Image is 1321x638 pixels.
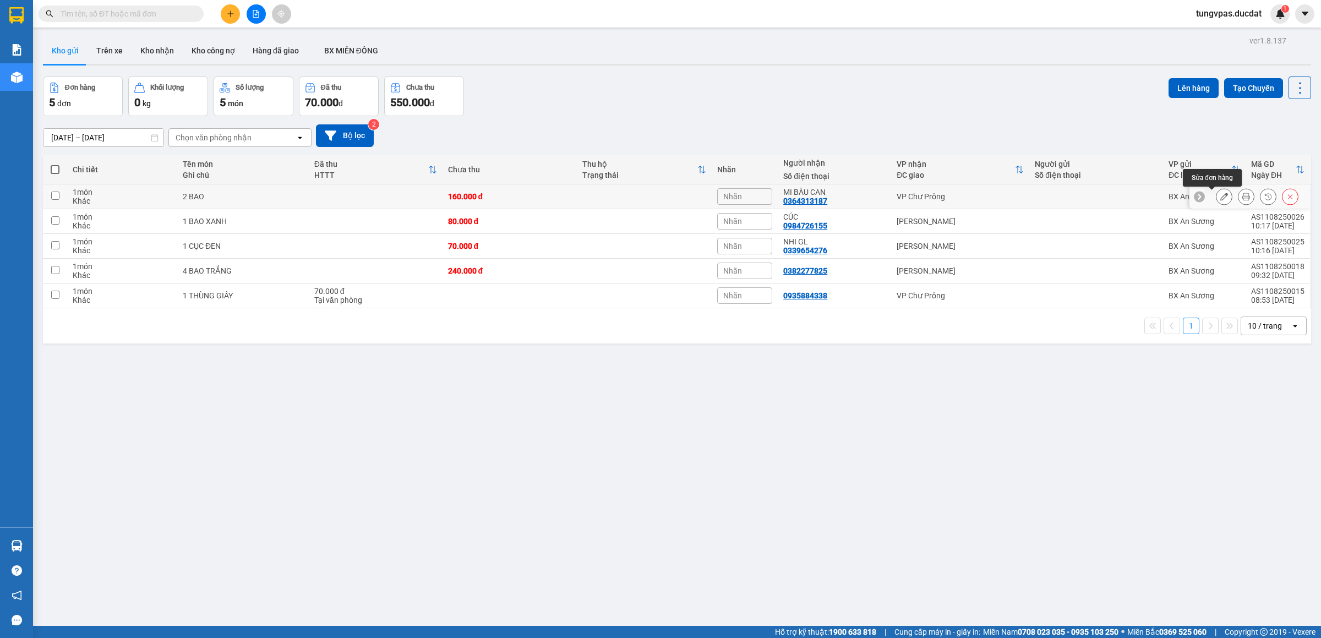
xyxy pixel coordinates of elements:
div: Chưa thu [448,165,572,174]
strong: [PERSON_NAME]: [103,31,172,41]
span: Miền Nam [983,626,1118,638]
span: Cung cấp máy in - giấy in: [894,626,980,638]
div: BX An Sương [1169,242,1240,250]
span: file-add [252,10,260,18]
div: Số điện thoại [1035,171,1158,179]
strong: 0708 023 035 - 0935 103 250 [1018,628,1118,636]
div: 1 món [73,188,172,197]
button: Kho công nợ [183,37,244,64]
button: Bộ lọc [316,124,374,147]
span: tungvpas.ducdat [1187,7,1270,20]
button: 1 [1183,318,1199,334]
div: Mã GD [1251,160,1296,168]
div: HTTT [314,171,428,179]
span: đ [339,99,343,108]
span: Nhãn [723,242,742,250]
div: Đơn hàng [65,84,95,91]
div: Thu hộ [582,160,697,168]
th: Toggle SortBy [1246,155,1310,184]
img: icon-new-feature [1275,9,1285,19]
button: Lên hàng [1169,78,1219,98]
span: món [228,99,243,108]
img: logo-vxr [9,7,24,24]
button: Đơn hàng5đơn [43,77,123,116]
div: 0364313187 [783,197,827,205]
div: VP nhận [897,160,1015,168]
div: Người nhận [783,159,886,167]
strong: 0901 933 179 [103,53,157,64]
div: Chọn văn phòng nhận [176,132,252,143]
div: Khối lượng [150,84,184,91]
div: 1 món [73,212,172,221]
div: Đã thu [321,84,341,91]
div: MI BÀU CAN [783,188,886,197]
div: Khác [73,197,172,205]
span: 0 [134,96,140,109]
span: aim [277,10,285,18]
span: 5 [49,96,55,109]
div: ĐC lấy [1169,171,1231,179]
input: Tìm tên, số ĐT hoặc mã đơn [61,8,190,20]
button: Số lượng5món [214,77,293,116]
span: kg [143,99,151,108]
span: 70.000 [305,96,339,109]
button: Kho nhận [132,37,183,64]
div: 10:17 [DATE] [1251,221,1304,230]
div: Sửa đơn hàng [1216,188,1232,205]
div: 80.000 đ [448,217,572,226]
span: 5 [220,96,226,109]
div: 08:53 [DATE] [1251,296,1304,304]
div: CÚC [783,212,886,221]
span: search [46,10,53,18]
div: 1 món [73,287,172,296]
img: warehouse-icon [11,72,23,83]
input: Select a date range. [43,129,163,146]
th: Toggle SortBy [1163,155,1246,184]
button: Khối lượng0kg [128,77,208,116]
div: 0382277825 [783,266,827,275]
sup: 2 [368,119,379,130]
div: 1 món [73,262,172,271]
div: Tại văn phòng [314,296,437,304]
div: Khác [73,221,172,230]
div: AS1108250026 [1251,212,1304,221]
div: 70.000 đ [448,242,572,250]
div: Chưa thu [406,84,434,91]
span: caret-down [1300,9,1310,19]
span: notification [12,590,22,601]
span: message [12,615,22,625]
button: aim [272,4,291,24]
span: | [885,626,886,638]
div: Đã thu [314,160,428,168]
div: Ghi chú [183,171,303,179]
div: 09:32 [DATE] [1251,271,1304,280]
img: solution-icon [11,44,23,56]
div: Chi tiết [73,165,172,174]
div: 0984726155 [783,221,827,230]
button: Trên xe [88,37,132,64]
span: Nhãn [723,266,742,275]
button: file-add [247,4,266,24]
img: warehouse-icon [11,540,23,552]
span: BX MIỀN ĐÔNG [324,46,378,55]
div: 1 BAO XANH [183,217,303,226]
svg: open [296,133,304,142]
div: NHI GL [783,237,886,246]
div: VP Chư Prông [897,192,1024,201]
div: Số lượng [236,84,264,91]
div: [PERSON_NAME] [897,217,1024,226]
span: ĐỨC ĐẠT GIA LAI [47,10,154,26]
div: 70.000 đ [314,287,437,296]
div: 2 BAO [183,192,303,201]
span: Nhãn [723,217,742,226]
span: Hỗ trợ kỹ thuật: [775,626,876,638]
div: AS1108250015 [1251,287,1304,296]
th: Toggle SortBy [309,155,443,184]
th: Toggle SortBy [577,155,712,184]
svg: open [1291,321,1300,330]
span: Miền Bắc [1127,626,1207,638]
div: 1 CỤC ĐEN [183,242,303,250]
div: Trạng thái [582,171,697,179]
strong: Sài Gòn: [7,36,40,47]
div: 240.000 đ [448,266,572,275]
